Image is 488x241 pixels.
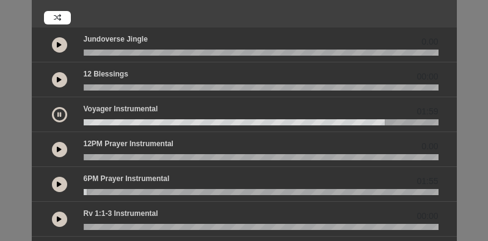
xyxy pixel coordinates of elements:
[421,35,438,48] span: 0.00
[417,210,438,223] span: 00:00
[417,70,438,83] span: 00:00
[84,208,158,219] p: Rv 1:1-3 Instrumental
[84,103,158,114] p: Voyager Instrumental
[417,105,438,118] span: 01:59
[84,34,148,45] p: Jundoverse Jingle
[417,175,438,188] span: 01:55
[84,173,170,184] p: 6PM Prayer Instrumental
[84,138,173,149] p: 12PM Prayer Instrumental
[84,69,128,80] p: 12 Blessings
[421,140,438,153] span: 0.00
